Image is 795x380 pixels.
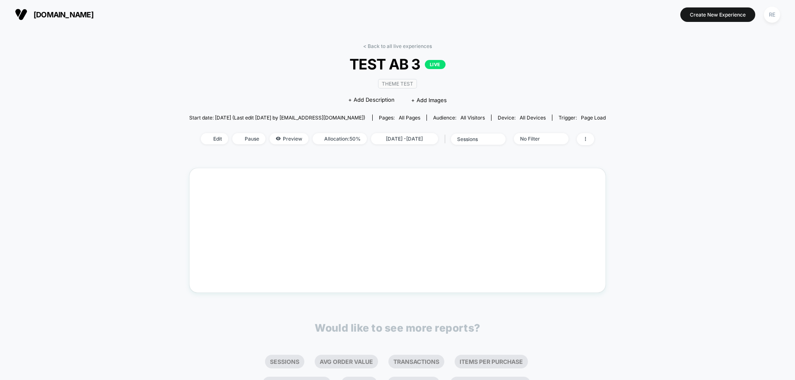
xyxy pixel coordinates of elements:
span: Page Load [581,115,606,121]
span: TEST AB 3 [210,55,585,73]
span: Theme Test [378,79,417,88]
p: Would like to see more reports? [315,322,480,334]
a: < Back to all live experiences [363,43,432,49]
p: LIVE [425,60,446,69]
div: RE [764,7,780,23]
span: all devices [520,115,546,121]
span: + Add Images [411,97,447,103]
span: [DOMAIN_NAME] [34,10,94,19]
span: | [442,133,451,145]
div: No Filter [520,136,553,142]
span: Edit [201,133,228,144]
button: [DOMAIN_NAME] [12,8,96,21]
div: Pages: [379,115,420,121]
li: Items Per Purchase [455,355,528,368]
div: Trigger: [559,115,606,121]
img: Visually logo [15,8,27,21]
div: Audience: [433,115,485,121]
span: Pause [232,133,265,144]
span: Start date: [DATE] (Last edit [DATE] by [EMAIL_ADDRESS][DOMAIN_NAME]) [189,115,365,121]
span: Allocation: 50% [313,133,367,144]
span: Device: [491,115,552,121]
span: all pages [399,115,420,121]
li: Sessions [265,355,304,368]
span: [DATE] - [DATE] [371,133,438,144]
span: Preview [270,133,308,144]
button: Create New Experience [680,7,755,22]
span: All Visitors [460,115,485,121]
button: RE [761,6,783,23]
li: Transactions [388,355,444,368]
li: Avg Order Value [315,355,378,368]
span: + Add Description [348,96,395,104]
div: sessions [457,136,490,142]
